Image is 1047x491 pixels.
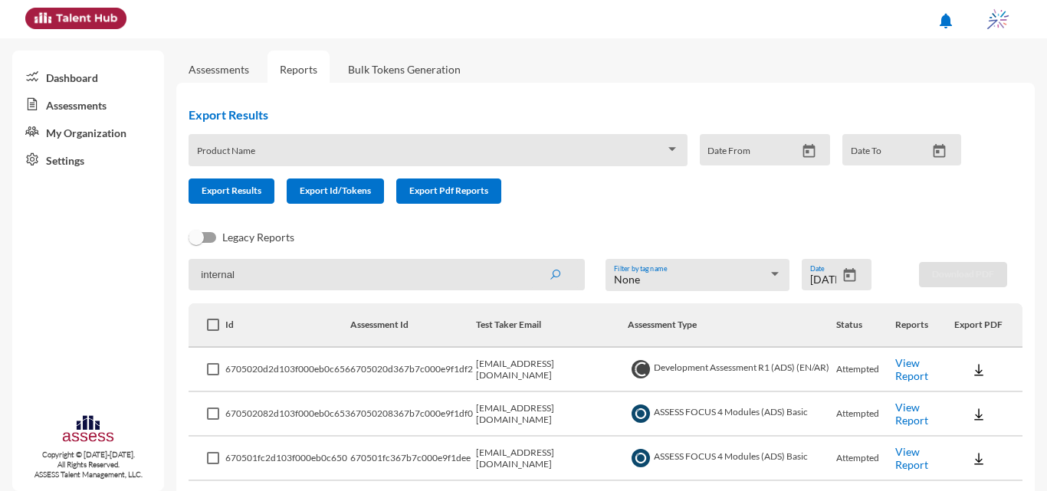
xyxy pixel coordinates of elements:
[222,228,294,247] span: Legacy Reports
[225,303,350,348] th: Id
[202,185,261,196] span: Export Results
[396,178,501,204] button: Export Pdf Reports
[12,118,164,146] a: My Organization
[350,392,476,437] td: 67050208367b7c000e9f1df0
[926,143,953,159] button: Open calendar
[628,303,836,348] th: Assessment Type
[336,51,473,88] a: Bulk Tokens Generation
[836,303,895,348] th: Status
[350,437,476,481] td: 670501fc367b7c000e9f1dee
[189,259,585,290] input: Search by name, token, assessment type, etc.
[628,392,836,437] td: ASSESS FOCUS 4 Modules (ADS) Basic
[12,450,164,480] p: Copyright © [DATE]-[DATE]. All Rights Reserved. ASSESS Talent Management, LLC.
[937,11,955,30] mat-icon: notifications
[895,401,928,427] a: View Report
[932,268,994,280] span: Download PDF
[225,348,350,392] td: 6705020d2d103f000eb0c656
[350,303,476,348] th: Assessment Id
[614,273,640,286] span: None
[476,437,628,481] td: [EMAIL_ADDRESS][DOMAIN_NAME]
[300,185,371,196] span: Export Id/Tokens
[954,303,1022,348] th: Export PDF
[61,414,114,447] img: assesscompany-logo.png
[476,348,628,392] td: [EMAIL_ADDRESS][DOMAIN_NAME]
[225,437,350,481] td: 670501fc2d103f000eb0c650
[836,348,895,392] td: Attempted
[189,63,249,76] a: Assessments
[350,348,476,392] td: 6705020d367b7c000e9f1df2
[225,392,350,437] td: 670502082d103f000eb0c653
[409,185,488,196] span: Export Pdf Reports
[836,437,895,481] td: Attempted
[628,348,836,392] td: Development Assessment R1 (ADS) (EN/AR)
[12,90,164,118] a: Assessments
[796,143,822,159] button: Open calendar
[836,392,895,437] td: Attempted
[12,63,164,90] a: Dashboard
[919,262,1007,287] button: Download PDF
[895,303,954,348] th: Reports
[836,267,863,283] button: Open calendar
[628,437,836,481] td: ASSESS FOCUS 4 Modules (ADS) Basic
[895,445,928,471] a: View Report
[189,178,274,204] button: Export Results
[287,178,384,204] button: Export Id/Tokens
[12,146,164,173] a: Settings
[189,107,973,122] h2: Export Results
[895,356,928,382] a: View Report
[476,303,628,348] th: Test Taker Email
[476,392,628,437] td: [EMAIL_ADDRESS][DOMAIN_NAME]
[267,51,330,88] a: Reports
